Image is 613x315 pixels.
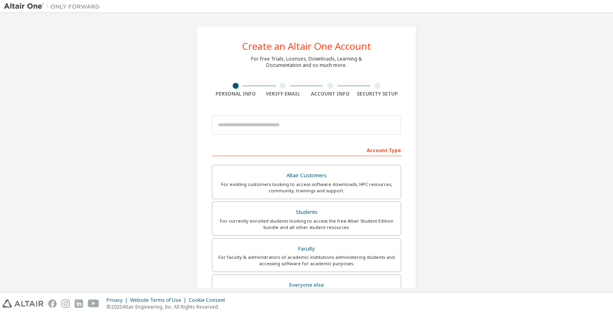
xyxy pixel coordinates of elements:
img: youtube.svg [88,299,99,308]
div: Security Setup [354,91,401,97]
div: Everyone else [217,280,396,291]
img: Altair One [4,2,104,10]
div: Cookie Consent [189,297,230,303]
div: Verify Email [259,91,307,97]
div: For faculty & administrators of academic institutions administering students and accessing softwa... [217,254,396,267]
div: Account Type [212,143,401,156]
div: For existing customers looking to access software downloads, HPC resources, community, trainings ... [217,181,396,194]
div: Privacy [107,297,130,303]
div: For currently enrolled students looking to access the free Altair Student Edition bundle and all ... [217,218,396,231]
div: Faculty [217,243,396,254]
div: Create an Altair One Account [242,41,371,51]
div: Personal Info [212,91,259,97]
div: For Free Trials, Licenses, Downloads, Learning & Documentation and so much more. [251,56,362,68]
div: Altair Customers [217,170,396,181]
div: Students [217,207,396,218]
img: linkedin.svg [75,299,83,308]
img: facebook.svg [48,299,57,308]
img: altair_logo.svg [2,299,44,308]
img: instagram.svg [61,299,70,308]
div: Website Terms of Use [130,297,189,303]
div: Account Info [306,91,354,97]
p: © 2025 Altair Engineering, Inc. All Rights Reserved. [107,303,230,310]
